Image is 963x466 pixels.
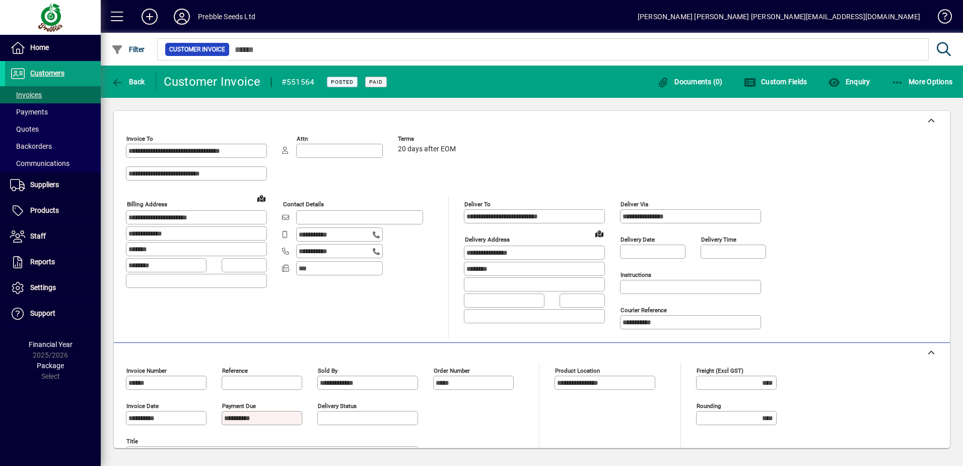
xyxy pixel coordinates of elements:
span: Posted [331,79,354,85]
span: Back [111,78,145,86]
span: Backorders [10,142,52,150]
a: Staff [5,224,101,249]
span: Support [30,309,55,317]
div: #551564 [282,74,315,90]
a: Payments [5,103,101,121]
mat-label: Courier Reference [621,307,667,314]
button: Profile [166,8,198,26]
span: Suppliers [30,181,59,189]
span: Home [30,43,49,51]
span: Reports [30,258,55,266]
a: Products [5,198,101,223]
mat-label: Delivery time [701,236,736,243]
span: Documents (0) [657,78,723,86]
button: Documents (0) [655,73,725,91]
button: Custom Fields [741,73,810,91]
span: 20 days after EOM [398,145,456,153]
mat-label: Delivery date [621,236,655,243]
a: Backorders [5,138,101,155]
a: Communications [5,155,101,172]
a: Reports [5,250,101,275]
a: Quotes [5,121,101,138]
mat-label: Deliver via [621,201,648,208]
mat-label: Order number [434,367,470,374]
span: Custom Fields [744,78,807,86]
button: Add [133,8,166,26]
span: More Options [891,78,953,86]
span: Staff [30,232,46,240]
span: Terms [398,136,458,142]
span: Filter [111,45,145,53]
span: Enquiry [828,78,870,86]
span: Paid [369,79,383,85]
mat-label: Product location [555,367,600,374]
mat-label: Instructions [621,271,651,278]
span: Financial Year [29,340,73,348]
a: View on map [591,225,607,242]
app-page-header-button: Back [101,73,156,91]
span: Quotes [10,125,39,133]
mat-label: Sold by [318,367,337,374]
span: Package [37,362,64,370]
mat-label: Invoice date [126,402,159,410]
mat-label: Delivery status [318,402,357,410]
span: Products [30,206,59,214]
a: Home [5,35,101,61]
a: View on map [253,190,269,206]
mat-label: Freight (excl GST) [697,367,743,374]
a: Settings [5,275,101,301]
span: Communications [10,159,70,167]
button: Filter [109,40,148,59]
mat-label: Payment due [222,402,256,410]
button: Enquiry [826,73,872,91]
mat-label: Rounding [697,402,721,410]
span: Invoices [10,91,42,99]
mat-label: Attn [297,135,308,142]
mat-label: Invoice number [126,367,167,374]
span: Settings [30,283,56,292]
mat-label: Reference [222,367,248,374]
span: Customers [30,69,64,77]
div: Prebble Seeds Ltd [198,9,255,25]
mat-label: Deliver To [464,201,491,208]
mat-label: Title [126,438,138,445]
a: Suppliers [5,172,101,198]
button: Back [109,73,148,91]
mat-label: Invoice To [126,135,153,142]
div: [PERSON_NAME] [PERSON_NAME] [PERSON_NAME][EMAIL_ADDRESS][DOMAIN_NAME] [638,9,920,25]
span: Payments [10,108,48,116]
a: Support [5,301,101,326]
div: Customer Invoice [164,74,261,90]
a: Knowledge Base [930,2,950,35]
button: More Options [889,73,955,91]
span: Customer Invoice [169,44,225,54]
a: Invoices [5,86,101,103]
